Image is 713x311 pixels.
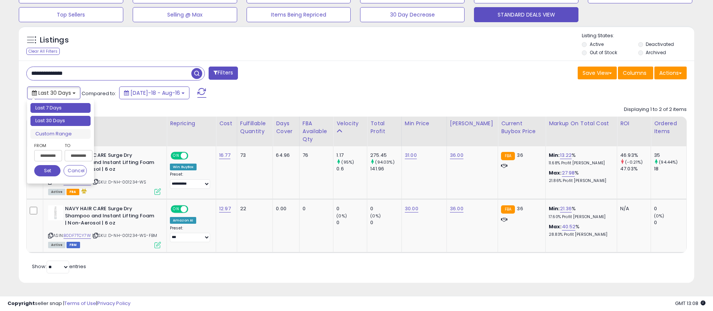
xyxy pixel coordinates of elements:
[219,205,231,212] a: 12.97
[187,206,199,212] span: OFF
[30,129,91,139] li: Custom Range
[26,48,60,55] div: Clear All Filters
[659,159,678,165] small: (94.44%)
[646,41,674,47] label: Deactivated
[219,152,230,159] a: 16.77
[46,120,163,127] div: Title
[170,217,196,224] div: Amazon AI
[620,152,651,159] div: 46.93%
[549,205,611,219] div: %
[549,223,562,230] b: Max:
[34,165,61,176] button: Set
[30,103,91,113] li: Last 7 Days
[67,242,80,248] span: FBM
[48,205,63,220] img: 31gVCneCiWL._SL40_.jpg
[170,164,197,170] div: Win BuyBox
[501,120,542,135] div: Current Buybox Price
[276,152,293,159] div: 64.96
[654,67,687,79] button: Actions
[562,223,576,231] a: 40.52
[34,142,61,149] label: From
[675,300,705,307] span: 2025-09-16 13:08 GMT
[618,67,653,79] button: Columns
[303,120,330,143] div: FBA Available Qty
[590,41,604,47] label: Active
[130,89,180,97] span: [DATE]-18 - Aug-16
[654,205,686,212] div: 0
[517,152,523,159] span: 36
[646,49,666,56] label: Archived
[623,69,646,77] span: Columns
[474,7,578,22] button: STANDARD DEALS VIEW
[276,120,296,135] div: Days Cover
[549,169,562,176] b: Max:
[276,205,293,212] div: 0.00
[370,219,401,226] div: 0
[240,120,270,135] div: Fulfillable Quantity
[625,159,643,165] small: (-0.21%)
[501,205,515,214] small: FBA
[40,35,69,46] h5: Listings
[562,169,575,177] a: 27.98
[450,120,495,127] div: [PERSON_NAME]
[560,152,572,159] a: 13.22
[240,152,267,159] div: 73
[64,165,87,176] button: Cancel
[654,219,686,226] div: 0
[336,219,367,226] div: 0
[549,152,560,159] b: Min:
[582,32,694,39] p: Listing States:
[654,152,686,159] div: 35
[240,205,267,212] div: 22
[209,67,238,80] button: Filters
[578,67,617,79] button: Save View
[119,86,189,99] button: [DATE]-18 - Aug-16
[405,152,417,159] a: 31.00
[170,226,210,243] div: Preset:
[38,89,71,97] span: Last 30 Days
[405,205,418,212] a: 30.00
[560,205,572,212] a: 21.36
[336,152,367,159] div: 1.17
[92,179,147,185] span: | SKU: D-NH-001234-WS
[336,165,367,172] div: 0.6
[171,153,181,159] span: ON
[170,172,210,189] div: Preset:
[48,205,161,247] div: ASIN:
[170,120,213,127] div: Repricing
[97,300,130,307] a: Privacy Policy
[620,120,648,127] div: ROI
[65,142,87,149] label: To
[501,152,515,160] small: FBA
[336,205,367,212] div: 0
[48,189,65,195] span: All listings currently available for purchase on Amazon
[590,49,617,56] label: Out of Stock
[654,165,686,172] div: 18
[67,189,79,195] span: FBA
[517,205,523,212] span: 36
[187,153,199,159] span: OFF
[247,7,351,22] button: Items Being Repriced
[370,205,401,212] div: 0
[654,120,683,135] div: Ordered Items
[370,120,398,135] div: Total Profit
[405,120,444,127] div: Min Price
[32,263,86,270] span: Show: entries
[303,205,328,212] div: 0
[620,205,645,212] div: N/A
[64,300,96,307] a: Terms of Use
[549,120,614,127] div: Markup on Total Cost
[654,213,665,219] small: (0%)
[336,120,364,127] div: Velocity
[171,206,181,212] span: ON
[82,90,116,97] span: Compared to:
[341,159,354,165] small: (95%)
[336,213,347,219] small: (0%)
[65,152,156,175] b: NAVY HAIR CARE Surge Dry Shampoo and Instant Lifting Foam | Non-Aerosol | 6 oz
[8,300,130,307] div: seller snap | |
[133,7,237,22] button: Selling @ Max
[370,213,381,219] small: (0%)
[450,205,463,212] a: 36.00
[303,152,328,159] div: 76
[360,7,465,22] button: 30 Day Decrease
